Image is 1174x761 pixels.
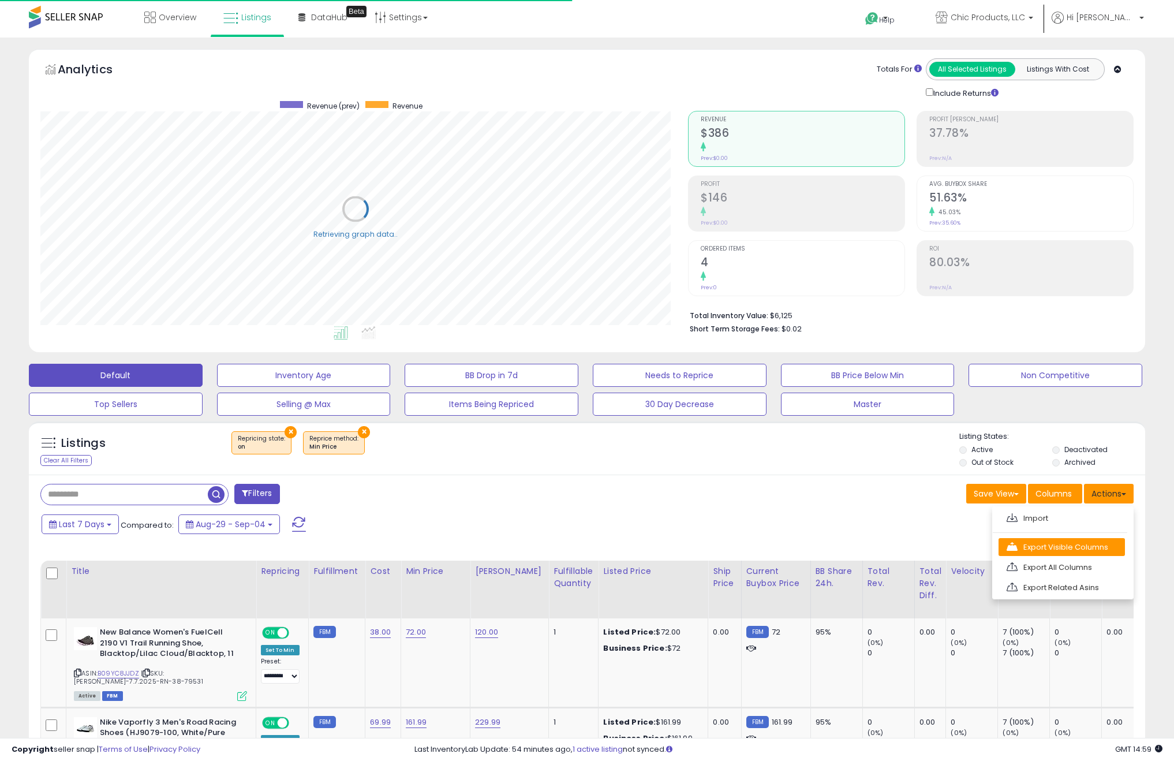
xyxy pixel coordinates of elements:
button: Needs to Reprice [593,364,767,387]
div: Total Rev. [868,565,910,590]
div: 7 (100%) [1003,648,1049,658]
span: Ordered Items [701,246,904,252]
h5: Analytics [58,61,135,80]
div: ASIN: [74,627,247,700]
div: Totals For [877,64,922,75]
span: FBM [102,691,123,701]
small: (0%) [1055,728,1071,737]
button: Non Competitive [969,364,1142,387]
strong: Copyright [12,744,54,755]
div: 95% [816,717,854,728]
span: Chic Products, LLC [951,12,1025,23]
div: 0 [951,627,997,637]
span: Last 7 Days [59,518,104,530]
button: Aug-29 - Sep-04 [178,514,280,534]
div: Current Buybox Price [746,565,806,590]
div: Preset: [261,658,300,684]
a: B09YC8JJDZ [98,669,139,678]
b: New Balance Women's FuelCell 2190 V1 Trail Running Shoe, Blacktop/Lilac Cloud/Blacktop, 11 [100,627,240,662]
a: 120.00 [475,626,498,638]
span: ON [263,628,278,638]
div: Cost [370,565,396,577]
span: OFF [287,628,306,638]
span: ON [263,718,278,728]
div: seller snap | | [12,744,200,755]
img: 31uI1WMloYL._SL40_.jpg [74,717,97,740]
button: Items Being Repriced [405,393,578,416]
div: Fulfillment [313,565,360,577]
small: Prev: 35.60% [929,219,960,226]
small: Prev: N/A [929,284,952,291]
button: Top Sellers [29,393,203,416]
div: 0 [951,717,997,728]
label: Archived [1064,457,1096,467]
img: 41e7kaPEHVL._SL40_.jpg [74,627,97,650]
span: Overview [159,12,196,23]
div: Ship Price [713,565,736,590]
div: $72.00 [603,627,699,637]
div: 1 [554,627,589,637]
span: Reprice method : [309,434,358,452]
button: Inventory Age [217,364,391,387]
button: All Selected Listings [929,62,1015,77]
small: Prev: 0 [701,284,717,291]
span: OFF [287,718,306,728]
small: (0%) [868,728,884,737]
label: Deactivated [1064,445,1108,454]
a: Terms of Use [99,744,148,755]
div: Fulfillable Quantity [554,565,593,590]
span: ROI [929,246,1133,252]
div: 1 [554,717,589,728]
div: $161.99 [603,733,699,744]
div: Include Returns [917,86,1012,99]
div: BB Share 24h. [816,565,858,590]
a: 161.99 [406,717,427,728]
small: FBM [313,716,336,728]
small: FBM [746,626,769,638]
h2: $386 [701,126,904,142]
a: Help [856,3,917,38]
a: Import [999,509,1125,527]
h2: 80.03% [929,256,1133,271]
div: 0.00 [1106,717,1125,728]
a: 69.99 [370,717,391,728]
div: 7 (100%) [1003,627,1049,637]
h2: 4 [701,256,904,271]
b: Nike Vaporfly 3 Men's Road Racing Shoes (HJ9079-100, White/Pure Platinum/Speed Yellow) Size 15 [100,717,240,752]
button: Selling @ Max [217,393,391,416]
span: Revenue [701,117,904,123]
a: 38.00 [370,626,391,638]
p: Listing States: [959,431,1145,442]
div: 0 [951,648,997,658]
div: Clear All Filters [40,455,92,466]
button: BB Price Below Min [781,364,955,387]
button: Save View [966,484,1026,503]
b: Listed Price: [603,717,656,728]
div: Set To Min [261,735,300,745]
div: Velocity [951,565,993,577]
span: 161.99 [772,717,792,728]
small: (0%) [1003,728,1019,737]
h5: Listings [61,435,106,452]
label: Active [971,445,993,454]
div: 0 [868,648,914,658]
div: 0 [1055,717,1101,728]
div: $72 [603,643,699,654]
button: Listings With Cost [1015,62,1101,77]
small: Prev: N/A [929,155,952,162]
a: Export All Columns [999,558,1125,576]
a: Export Visible Columns [999,538,1125,556]
span: Profit [701,181,904,188]
a: 72.00 [406,626,426,638]
button: Last 7 Days [42,514,119,534]
span: 72 [772,626,780,637]
button: Default [29,364,203,387]
small: Prev: $0.00 [701,219,728,226]
h2: 37.78% [929,126,1133,142]
span: All listings currently available for purchase on Amazon [74,691,100,701]
span: Avg. Buybox Share [929,181,1133,188]
span: Compared to: [121,520,174,531]
span: Aug-29 - Sep-04 [196,518,266,530]
span: Help [879,15,895,25]
div: Total Rev. Diff. [919,565,941,602]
